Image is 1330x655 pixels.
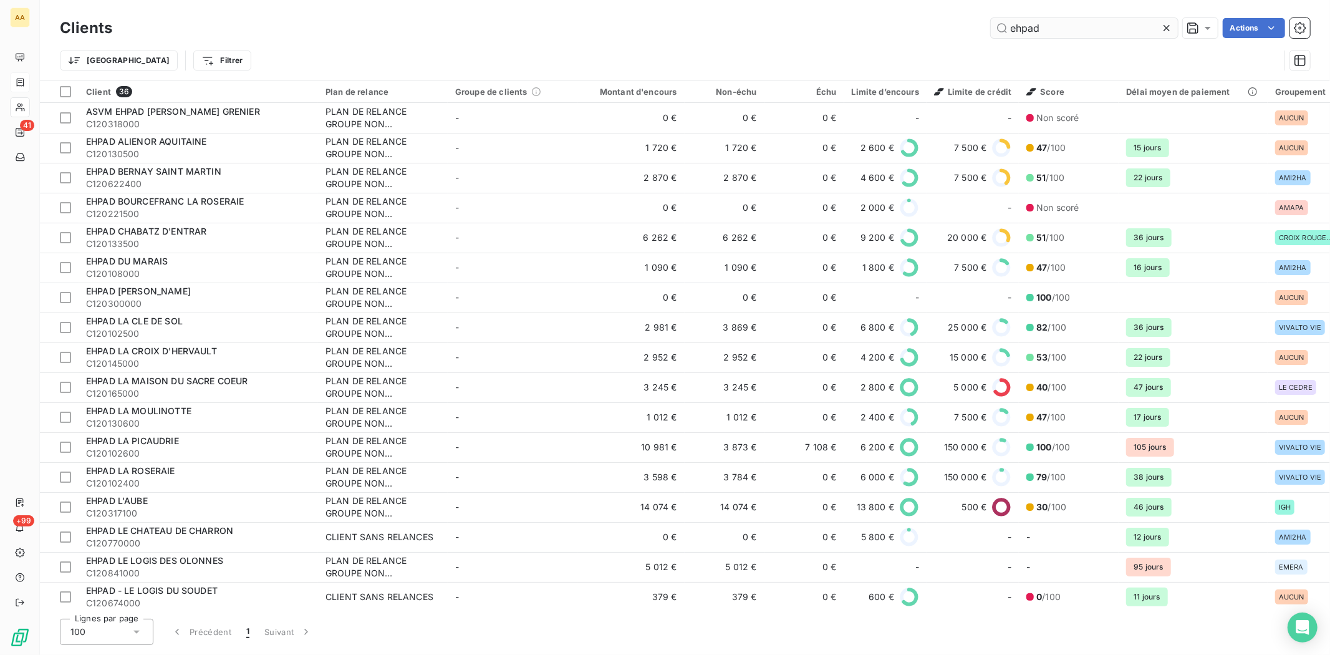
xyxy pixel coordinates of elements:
td: 1 720 € [685,133,764,163]
div: PLAN DE RELANCE GROUPE NON AUTOMATIQUE [325,135,440,160]
td: 3 784 € [685,462,764,492]
span: 47 jours [1126,378,1170,397]
button: 1 [239,619,257,645]
td: 1 090 € [577,253,685,283]
td: 6 262 € [685,223,764,253]
td: 2 870 € [577,163,685,193]
td: 0 € [685,103,764,133]
span: 20 000 € [947,231,986,244]
span: 41 [20,120,34,131]
td: 0 € [764,313,844,342]
span: 7 500 € [954,411,986,424]
span: 0 [1036,591,1042,602]
div: Délai moyen de paiement [1126,87,1260,97]
span: EHPAD LA MAISON DU SACRE COEUR [86,376,248,386]
span: VIVALTO VIE [1279,324,1322,331]
span: /100 [1036,142,1066,154]
span: 47 [1036,262,1047,273]
span: 2 400 € [860,411,894,424]
span: C120145000 [86,357,311,370]
span: EHPAD [PERSON_NAME] [86,286,191,296]
span: AMI2HA [1279,174,1307,182]
span: 100 [1036,442,1051,452]
td: 5 012 € [577,552,685,582]
td: 0 € [764,582,844,612]
span: C120674000 [86,597,311,609]
span: /100 [1036,291,1070,304]
span: 2 800 € [860,381,894,394]
td: 0 € [764,223,844,253]
span: - [455,172,459,183]
span: 38 jours [1126,468,1171,487]
div: PLAN DE RELANCE GROUPE NON AUTOMATIQUE [325,345,440,370]
td: 0 € [764,492,844,522]
span: /100 [1036,351,1066,364]
button: [GEOGRAPHIC_DATA] [60,51,178,70]
span: AUCUN [1279,144,1304,152]
span: 53 [1036,352,1048,362]
span: - [455,442,459,452]
span: IGH [1279,503,1291,511]
td: 0 € [764,253,844,283]
td: 0 € [685,193,764,223]
td: 0 € [764,193,844,223]
span: /100 [1036,471,1066,483]
span: ASVM EHPAD [PERSON_NAME] GRENIER [86,106,260,117]
td: 379 € [685,582,764,612]
td: 0 € [764,342,844,372]
span: 51 [1036,232,1046,243]
td: 0 € [764,402,844,432]
td: 2 981 € [577,313,685,342]
span: EHPAD LE LOGIS DES OLONNES [86,555,223,566]
td: 3 598 € [577,462,685,492]
td: 0 € [764,133,844,163]
span: Groupe de clients [455,87,528,97]
span: 12 jours [1126,528,1169,546]
span: 105 jours [1126,438,1173,457]
span: /100 [1036,441,1070,454]
span: - [455,502,459,512]
span: EHPAD - LE LOGIS DU SOUDET [86,585,218,596]
span: - [455,531,459,542]
span: EHPAD DU MARAIS [86,256,168,266]
span: 100 [1036,292,1051,303]
td: 0 € [764,103,844,133]
div: Limite d’encours [852,87,919,97]
td: 0 € [685,522,764,552]
button: Actions [1223,18,1285,38]
td: 0 € [577,283,685,313]
span: /100 [1036,381,1066,394]
span: - [1026,531,1030,542]
span: AUCUN [1279,354,1304,361]
span: C120102400 [86,477,311,490]
span: 9 200 € [860,231,894,244]
span: LE CEDRE [1279,384,1313,391]
span: +99 [13,515,34,526]
span: 17 jours [1126,408,1169,427]
span: C120102500 [86,327,311,340]
span: 16 jours [1126,258,1169,277]
span: 7 500 € [954,142,986,154]
div: PLAN DE RELANCE GROUPE NON AUTOMATIQUE [325,465,440,490]
span: - [1008,561,1011,573]
span: AMI2HA [1279,533,1307,541]
span: - [455,382,459,392]
div: PLAN DE RELANCE GROUPE NON AUTOMATIQUE [325,375,440,400]
span: - [455,292,459,303]
div: Échu [772,87,837,97]
button: Suivant [257,619,320,645]
span: 36 jours [1126,228,1171,247]
span: 2 000 € [860,201,894,214]
span: 4 600 € [860,172,894,184]
span: 6 800 € [860,321,894,334]
div: CLIENT SANS RELANCES [325,531,433,543]
span: EHPAD LA CROIX D'HERVAULT [86,346,217,356]
span: - [455,322,459,332]
div: Non-échu [692,87,757,97]
span: EHPAD LE CHATEAU DE CHARRON [86,525,233,536]
span: 7 500 € [954,261,986,274]
span: 2 600 € [860,142,894,154]
div: CLIENT SANS RELANCES [325,591,433,603]
td: 2 952 € [685,342,764,372]
span: 22 jours [1126,348,1170,367]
